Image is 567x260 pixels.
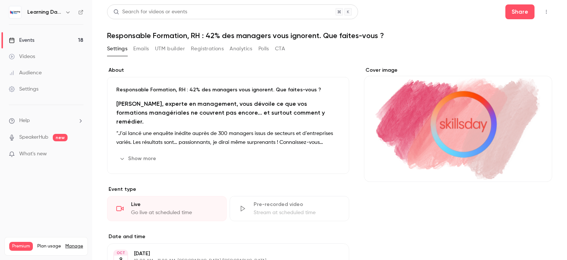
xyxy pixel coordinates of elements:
img: website_grey.svg [12,19,18,25]
li: help-dropdown-opener [9,117,83,125]
span: Premium [9,242,33,251]
div: Pre-recorded videoStream at scheduled time [230,196,349,221]
span: Help [19,117,30,125]
div: Events [9,37,34,44]
p: Responsable Formation, RH : 42% des managers vous ignorent. Que faites-vous ? [116,86,340,94]
div: Go live at scheduled time [131,209,217,216]
div: Domaine: [DOMAIN_NAME] [19,19,83,25]
span: new [53,134,68,141]
button: Emails [133,43,149,55]
p: Event type [107,186,349,193]
h2: [PERSON_NAME], experte en management, vous dévoile ce que vos formations managériales ne couvrent... [116,99,340,126]
div: Live [131,201,217,208]
button: CTA [275,43,285,55]
div: Audience [9,69,42,77]
h6: Learning Days [27,9,62,16]
div: Domaine [38,44,57,48]
button: Polls [258,43,269,55]
label: Date and time [107,233,349,240]
div: Search for videos or events [113,8,187,16]
span: Plan usage [37,243,61,249]
button: Show more [116,153,161,165]
button: Analytics [230,43,252,55]
p: “J’ai lancé une enquête inédite auprès de 300 managers issus de secteurs et d’entreprises variés.... [116,129,340,147]
img: logo_orange.svg [12,12,18,18]
label: About [107,67,349,74]
section: Cover image [364,67,552,182]
a: Manage [65,243,83,249]
img: tab_keywords_by_traffic_grey.svg [84,43,90,49]
a: SpeakerHub [19,134,48,141]
div: Videos [9,53,35,60]
button: Share [505,4,535,19]
h1: Responsable Formation, RH : 42% des managers vous ignorent. Que faites-vous ? [107,31,552,40]
div: LiveGo live at scheduled time [107,196,227,221]
div: Pre-recorded video [254,201,340,208]
p: [DATE] [134,250,310,257]
div: Stream at scheduled time [254,209,340,216]
label: Cover image [364,67,552,74]
button: Registrations [191,43,224,55]
button: Settings [107,43,127,55]
img: Learning Days [9,6,21,18]
div: OCT [114,250,127,256]
img: tab_domain_overview_orange.svg [30,43,36,49]
div: Settings [9,85,38,93]
div: Mots-clés [92,44,113,48]
button: UTM builder [155,43,185,55]
span: What's new [19,150,47,158]
div: v 4.0.25 [21,12,36,18]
